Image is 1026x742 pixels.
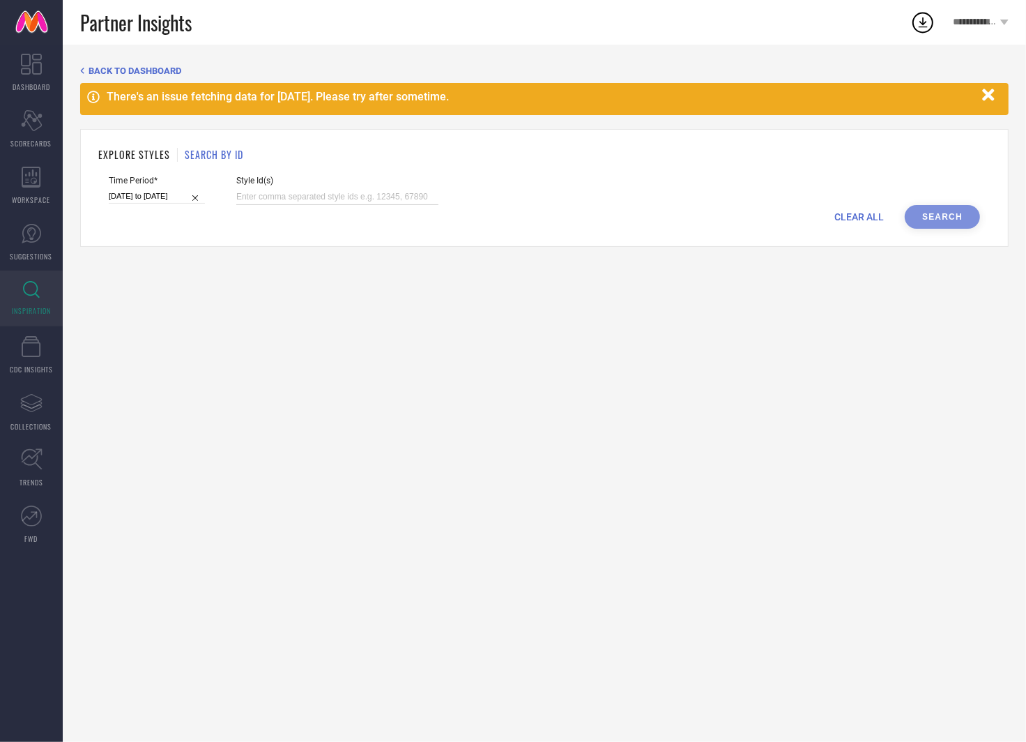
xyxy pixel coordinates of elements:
span: TRENDS [20,477,43,487]
span: WORKSPACE [13,195,51,205]
h1: SEARCH BY ID [185,147,243,162]
span: Partner Insights [80,8,192,37]
span: COLLECTIONS [11,421,52,432]
div: Back TO Dashboard [80,66,1009,76]
span: Style Id(s) [236,176,438,185]
span: CLEAR ALL [834,211,884,222]
span: SCORECARDS [11,138,52,149]
input: Enter comma separated style ids e.g. 12345, 67890 [236,189,438,205]
span: Time Period* [109,176,205,185]
span: SUGGESTIONS [10,251,53,262]
span: FWD [25,533,38,544]
h1: EXPLORE STYLES [98,147,170,162]
span: CDC INSIGHTS [10,364,53,374]
span: BACK TO DASHBOARD [89,66,181,76]
div: Open download list [910,10,935,35]
input: Select time period [109,189,205,204]
div: There's an issue fetching data for [DATE]. Please try after sometime. [107,90,975,103]
span: DASHBOARD [13,82,50,92]
span: INSPIRATION [12,305,51,316]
